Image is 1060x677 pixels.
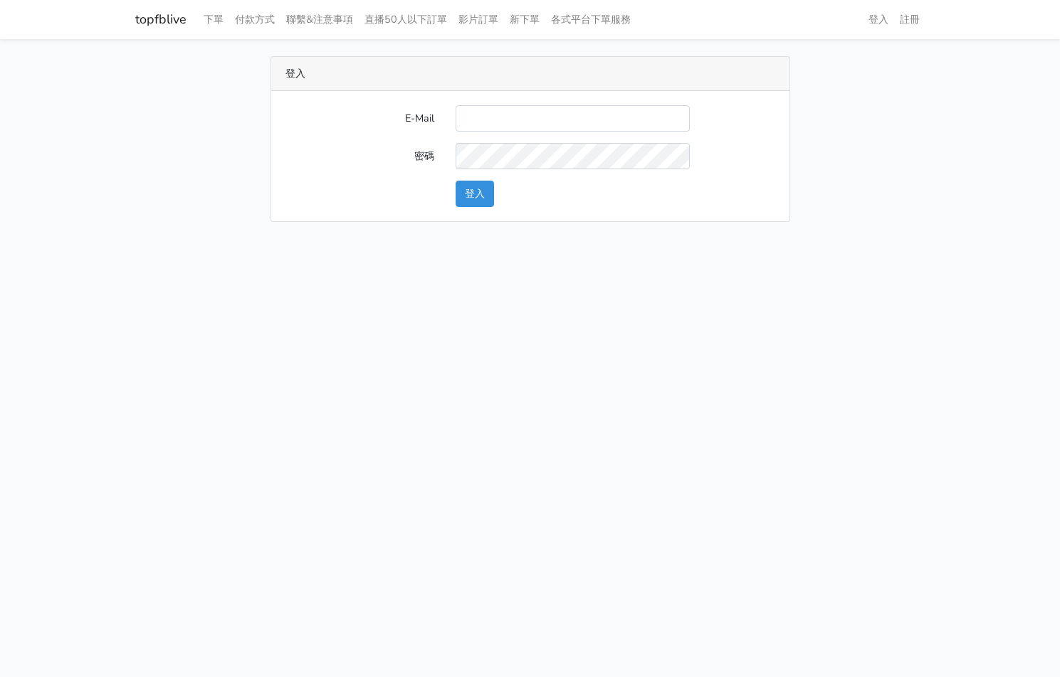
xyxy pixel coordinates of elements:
a: 下單 [198,6,229,33]
a: 登入 [863,6,894,33]
a: 註冊 [894,6,925,33]
button: 登入 [456,181,494,207]
a: 直播50人以下訂單 [359,6,453,33]
a: 付款方式 [229,6,280,33]
a: topfblive [135,6,187,33]
a: 新下單 [504,6,545,33]
a: 各式平台下單服務 [545,6,636,33]
div: 登入 [271,57,789,91]
label: E-Mail [275,105,445,132]
a: 聯繫&注意事項 [280,6,359,33]
a: 影片訂單 [453,6,504,33]
label: 密碼 [275,143,445,169]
